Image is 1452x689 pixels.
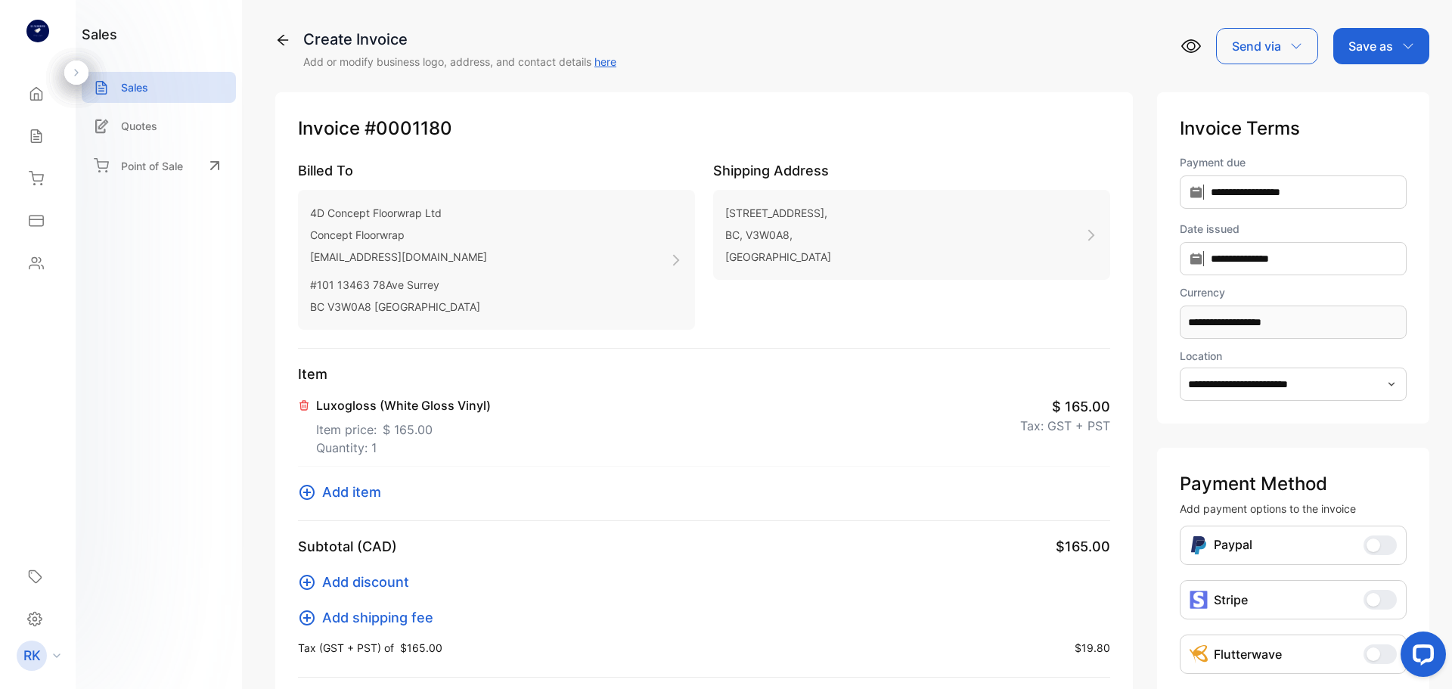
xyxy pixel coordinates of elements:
p: [GEOGRAPHIC_DATA] [725,246,831,268]
p: Payment Method [1180,470,1407,498]
img: Icon [1190,535,1208,555]
p: Tax (GST + PST) of [298,640,442,656]
img: Icon [1190,645,1208,663]
h1: sales [82,24,117,45]
span: $19.80 [1075,640,1110,656]
button: Add discount [298,572,418,592]
p: #101 13463 78Ave Surrey [310,274,487,296]
label: Date issued [1180,221,1407,237]
p: Quotes [121,118,157,134]
span: $ 165.00 [383,421,433,439]
p: Item price: [316,414,491,439]
span: #0001180 [365,115,452,142]
p: Paypal [1214,535,1252,555]
p: Add payment options to the invoice [1180,501,1407,517]
label: Payment due [1180,154,1407,170]
p: Concept Floorwrap [310,224,487,246]
a: Point of Sale [82,149,236,182]
p: Sales [121,79,148,95]
p: Luxogloss (White Gloss Vinyl) [316,396,491,414]
button: Save as [1333,28,1429,64]
p: Tax: GST + PST [1020,417,1110,435]
p: 4D Concept Floorwrap Ltd [310,202,487,224]
label: Location [1180,349,1222,362]
span: $165.00 [1056,536,1110,557]
span: $165.00 [400,640,442,656]
a: here [594,55,616,68]
span: Add item [322,482,381,502]
img: icon [1190,591,1208,609]
span: Add discount [322,572,409,592]
label: Currency [1180,284,1407,300]
p: Billed To [298,160,695,181]
p: Point of Sale [121,158,183,174]
button: Send via [1216,28,1318,64]
p: Shipping Address [713,160,1110,181]
button: Add shipping fee [298,607,442,628]
iframe: LiveChat chat widget [1388,625,1452,689]
p: Stripe [1214,591,1248,609]
p: Send via [1232,37,1281,55]
p: BC V3W0A8 [GEOGRAPHIC_DATA] [310,296,487,318]
p: Subtotal (CAD) [298,536,397,557]
p: Add or modify business logo, address, and contact details [303,54,616,70]
p: Invoice Terms [1180,115,1407,142]
a: Quotes [82,110,236,141]
p: RK [23,646,41,666]
p: Quantity: 1 [316,439,491,457]
p: BC, V3W0A8, [725,224,831,246]
img: logo [26,20,49,42]
p: Save as [1348,37,1393,55]
a: Sales [82,72,236,103]
p: [EMAIL_ADDRESS][DOMAIN_NAME] [310,246,487,268]
p: [STREET_ADDRESS], [725,202,831,224]
p: Flutterwave [1214,645,1282,663]
div: Create Invoice [303,28,616,51]
p: Item [298,364,1110,384]
span: $ 165.00 [1052,396,1110,417]
span: Add shipping fee [322,607,433,628]
p: Invoice [298,115,1110,142]
button: Add item [298,482,390,502]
